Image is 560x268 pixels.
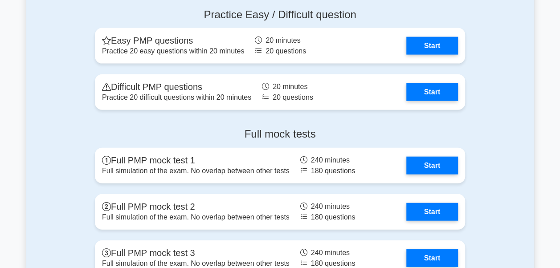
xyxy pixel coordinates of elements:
a: Start [406,83,458,101]
a: Start [406,157,458,175]
a: Start [406,203,458,221]
h4: Practice Easy / Difficult question [95,8,465,21]
a: Start [406,37,458,55]
a: Start [406,249,458,267]
h4: Full mock tests [95,128,465,141]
